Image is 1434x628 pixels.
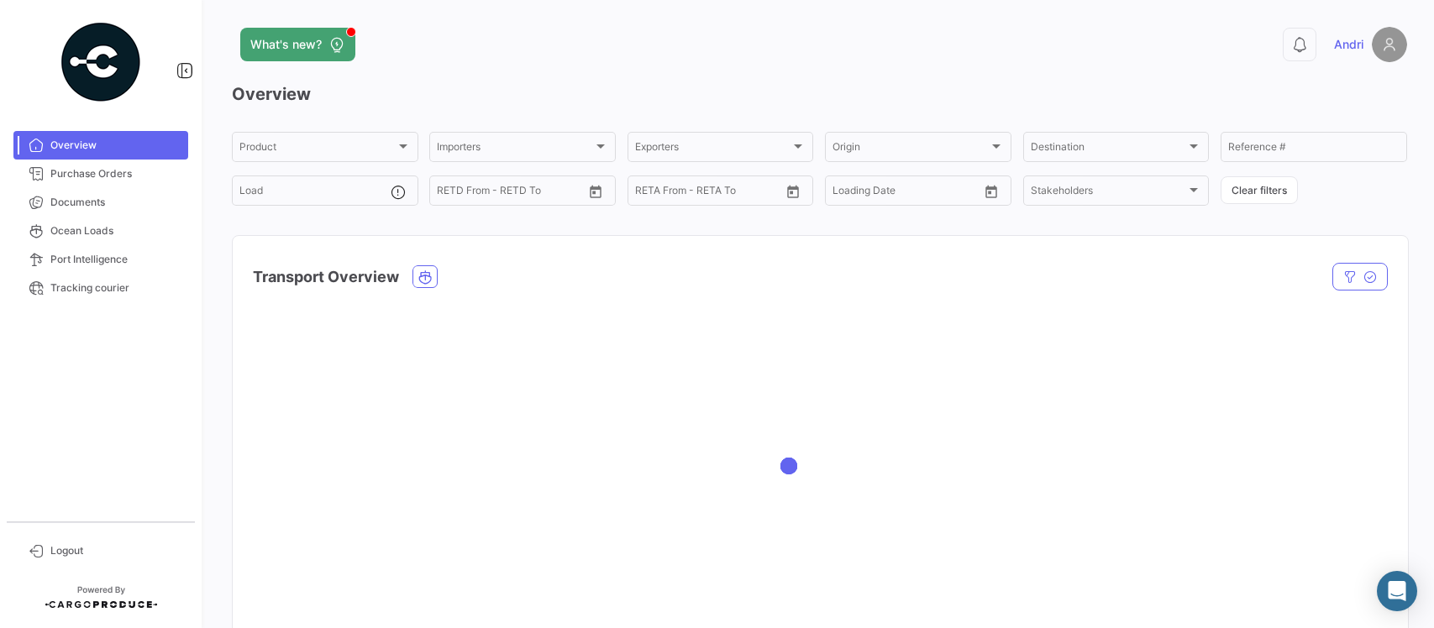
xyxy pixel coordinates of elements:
[50,195,181,210] span: Documents
[13,131,188,160] a: Overview
[253,265,399,289] h4: Transport Overview
[13,245,188,274] a: Port Intelligence
[833,144,989,155] span: Origin
[13,217,188,245] a: Ocean Loads
[780,179,806,204] button: Open calendar
[1031,144,1187,155] span: Destination
[59,20,143,104] img: powered-by.png
[635,187,659,199] input: From
[1377,571,1417,611] div: Abrir Intercom Messenger
[13,274,188,302] a: Tracking courier
[50,280,181,296] span: Tracking courier
[413,266,437,287] button: Ocean
[670,187,740,199] input: To
[50,543,181,558] span: Logout
[635,144,791,155] span: Exporters
[1031,187,1187,199] span: Stakeholders
[1334,36,1363,53] span: Andri
[437,144,593,155] span: Importers
[13,160,188,188] a: Purchase Orders
[868,187,938,199] input: To
[239,144,396,155] span: Product
[472,187,542,199] input: To
[979,179,1004,204] button: Open calendar
[833,187,856,199] input: From
[250,36,322,53] span: What's new?
[1372,27,1407,62] img: placeholder-user.png
[50,166,181,181] span: Purchase Orders
[50,138,181,153] span: Overview
[1221,176,1298,204] button: Clear filters
[232,82,1407,106] h3: Overview
[437,187,460,199] input: From
[13,188,188,217] a: Documents
[240,28,355,61] button: What's new?
[583,179,608,204] button: Open calendar
[50,252,181,267] span: Port Intelligence
[50,223,181,238] span: Ocean Loads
